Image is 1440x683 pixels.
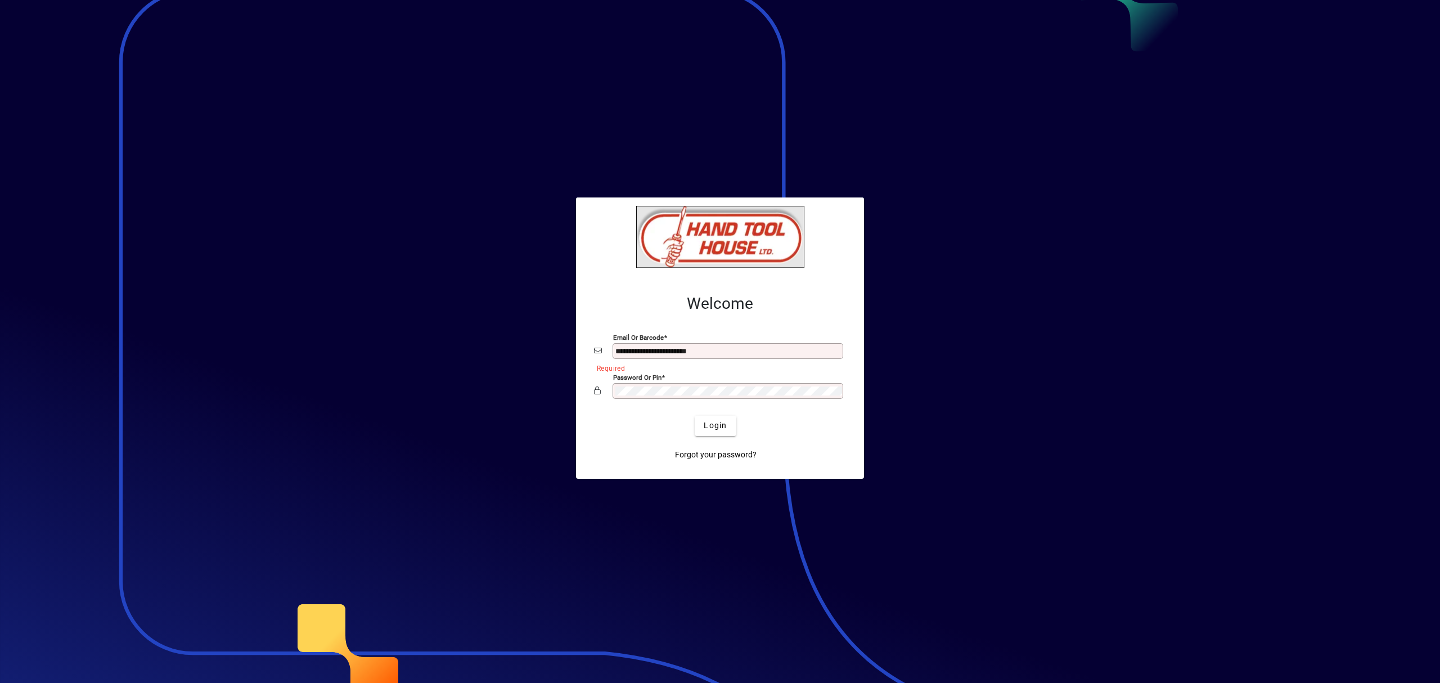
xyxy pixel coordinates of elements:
mat-error: Required [597,362,837,374]
h2: Welcome [594,294,846,313]
span: Forgot your password? [675,449,757,461]
a: Forgot your password? [670,445,761,465]
button: Login [695,416,736,436]
mat-label: Email or Barcode [613,333,664,341]
mat-label: Password or Pin [613,373,661,381]
span: Login [704,420,727,432]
